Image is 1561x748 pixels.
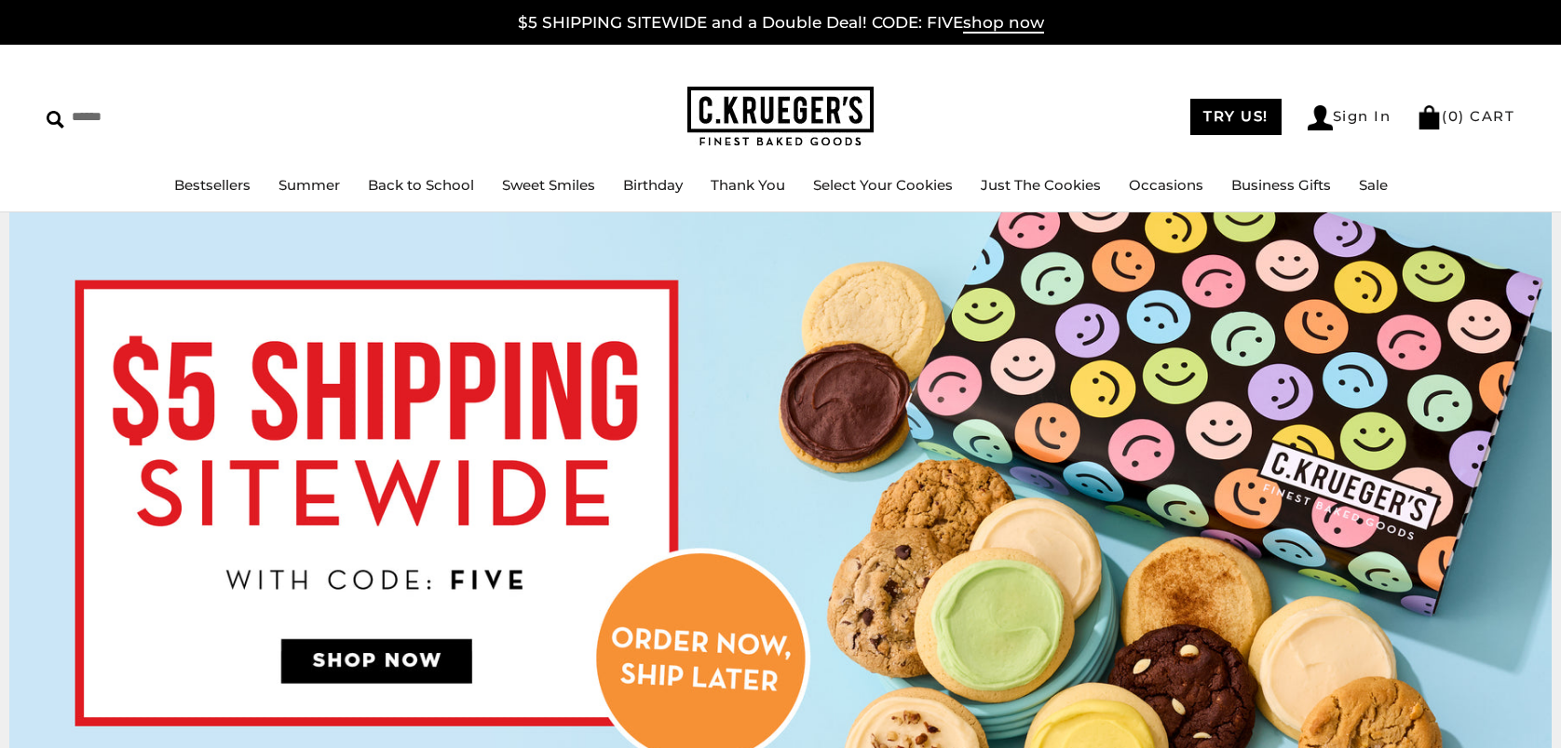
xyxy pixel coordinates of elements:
[623,176,683,194] a: Birthday
[1231,176,1331,194] a: Business Gifts
[518,13,1044,34] a: $5 SHIPPING SITEWIDE and a Double Deal! CODE: FIVEshop now
[711,176,785,194] a: Thank You
[1129,176,1203,194] a: Occasions
[1308,105,1391,130] a: Sign In
[368,176,474,194] a: Back to School
[1417,105,1442,129] img: Bag
[1359,176,1388,194] a: Sale
[687,87,874,147] img: C.KRUEGER'S
[278,176,340,194] a: Summer
[963,13,1044,34] span: shop now
[1417,107,1514,125] a: (0) CART
[1190,99,1282,135] a: TRY US!
[813,176,953,194] a: Select Your Cookies
[1308,105,1333,130] img: Account
[502,176,595,194] a: Sweet Smiles
[981,176,1101,194] a: Just The Cookies
[47,102,268,131] input: Search
[47,111,64,129] img: Search
[1448,107,1459,125] span: 0
[174,176,251,194] a: Bestsellers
